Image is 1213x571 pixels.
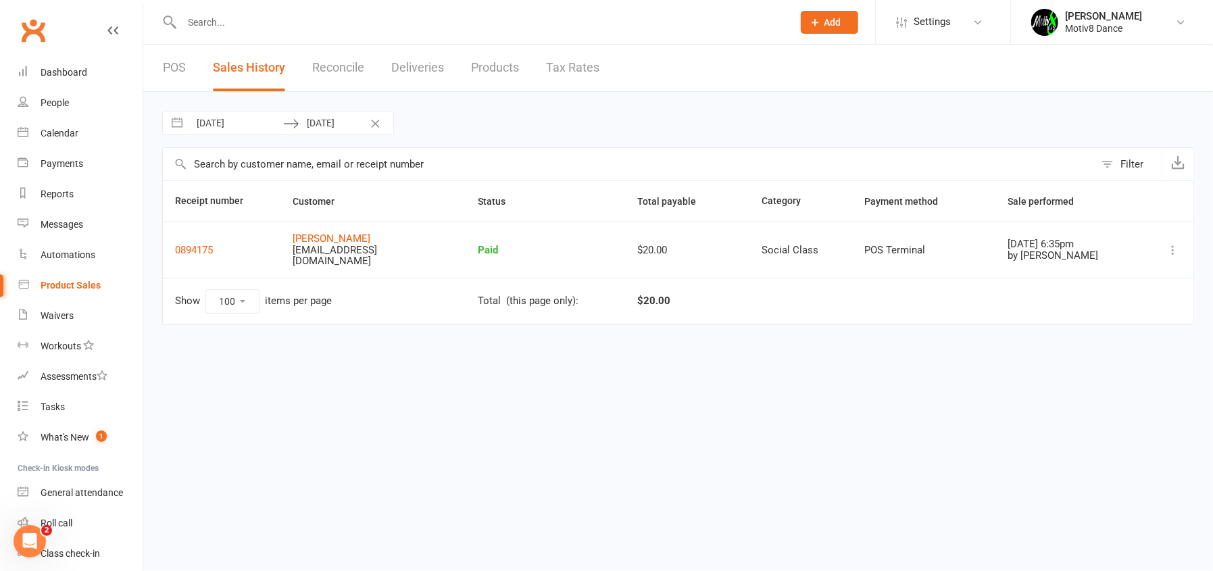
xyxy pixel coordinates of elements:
[18,57,143,88] a: Dashboard
[1120,156,1143,172] div: Filter
[478,193,521,209] button: Status
[175,242,213,258] button: 0894175
[299,111,393,134] input: To
[18,149,143,179] a: Payments
[1065,10,1142,22] div: [PERSON_NAME]
[18,88,143,118] a: People
[471,45,519,91] a: Products
[391,45,444,91] a: Deliveries
[16,14,50,47] a: Clubworx
[18,179,143,209] a: Reports
[41,280,101,291] div: Product Sales
[293,245,414,267] div: [EMAIL_ADDRESS][DOMAIN_NAME]
[41,487,123,498] div: General attendance
[1008,196,1089,207] span: Sale performed
[864,245,983,256] div: POS Terminal
[18,270,143,301] a: Product Sales
[801,11,858,34] button: Add
[41,371,107,382] div: Assessments
[41,310,74,321] div: Waivers
[163,45,186,91] a: POS
[41,67,87,78] div: Dashboard
[749,181,853,222] th: Category
[18,539,143,569] a: Class kiosk mode
[478,245,613,256] div: Paid
[178,13,783,32] input: Search...
[637,289,670,314] div: $20.00
[18,209,143,240] a: Messages
[312,45,364,91] a: Reconcile
[1065,22,1142,34] div: Motiv8 Dance
[41,401,65,412] div: Tasks
[637,193,711,209] button: Total payable
[18,478,143,508] a: General attendance kiosk mode
[18,240,143,270] a: Automations
[41,128,78,139] div: Calendar
[478,295,501,307] div: Total
[1008,250,1130,262] div: by [PERSON_NAME]
[1095,148,1162,180] button: Filter
[163,181,280,222] th: Receipt number
[637,196,711,207] span: Total payable
[1008,193,1089,209] button: Sale performed
[18,118,143,149] a: Calendar
[762,245,841,256] div: Social Class
[824,17,841,28] span: Add
[14,525,46,557] iframe: Intercom live chat
[41,249,95,260] div: Automations
[265,295,332,307] div: items per page
[1031,9,1058,36] img: thumb_image1679272194.png
[163,148,1095,180] input: Search by customer name, email or receipt number
[175,289,332,314] div: Show
[293,232,370,245] a: [PERSON_NAME]
[213,45,285,91] a: Sales History
[18,362,143,392] a: Assessments
[41,97,69,108] div: People
[18,422,143,453] a: What's New1
[293,196,349,207] span: Customer
[41,341,81,351] div: Workouts
[41,189,74,199] div: Reports
[41,158,83,169] div: Payments
[96,430,107,442] span: 1
[165,111,189,134] button: Interact with the calendar and add the check-in date for your trip.
[18,331,143,362] a: Workouts
[18,508,143,539] a: Roll call
[364,110,387,136] button: Clear Dates
[637,245,737,256] div: $20.00
[41,548,100,559] div: Class check-in
[41,432,89,443] div: What's New
[41,525,52,536] span: 2
[293,193,349,209] button: Customer
[864,193,953,209] button: Payment method
[864,196,953,207] span: Payment method
[546,45,599,91] a: Tax Rates
[1008,239,1130,250] div: [DATE] 6:35pm
[18,392,143,422] a: Tasks
[507,295,579,307] div: (this page only):
[41,518,72,528] div: Roll call
[189,111,283,134] input: From
[18,301,143,331] a: Waivers
[41,219,83,230] div: Messages
[478,196,521,207] span: Status
[914,7,951,37] span: Settings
